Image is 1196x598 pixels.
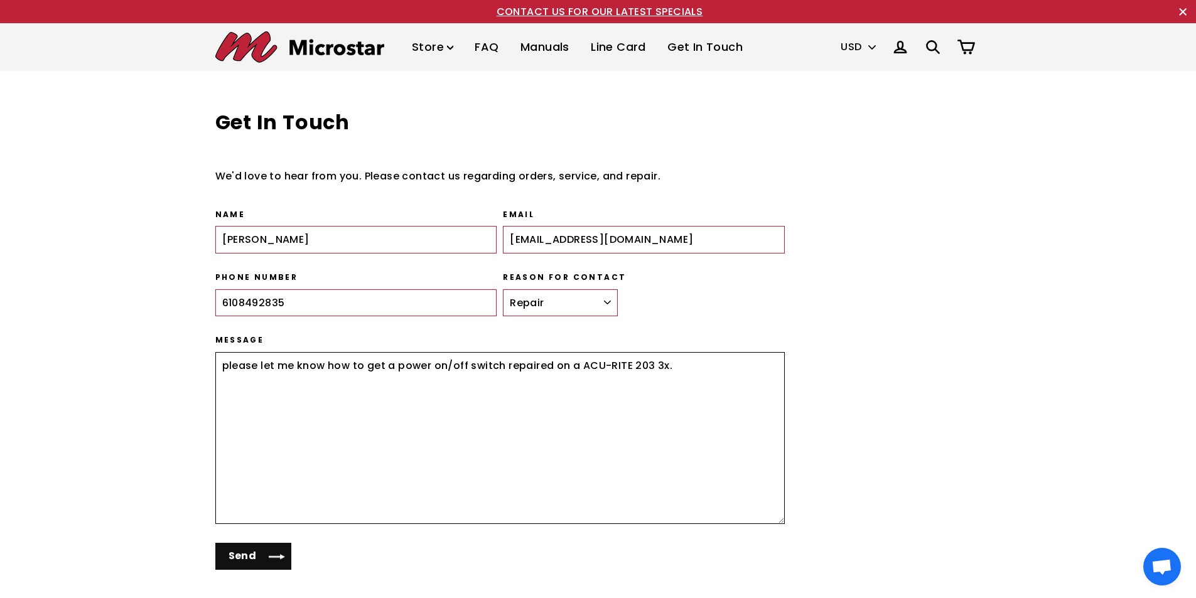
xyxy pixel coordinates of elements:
a: Get In Touch [658,29,752,66]
a: Line Card [581,29,655,66]
a: Open chat [1143,548,1181,585]
label: Name [215,210,497,220]
ul: Primary [402,29,752,66]
label: Reason for contact [503,272,785,283]
div: We'd love to hear from you. Please contact us regarding orders, service, and repair. [215,168,785,184]
a: FAQ [465,29,508,66]
label: Phone number [215,272,497,283]
label: Email [503,210,785,220]
img: Microstar Electronics [215,31,384,63]
a: CONTACT US FOR OUR LATEST SPECIALS [497,4,703,19]
a: Manuals [511,29,579,66]
a: Store [402,29,463,66]
label: Message [215,335,785,346]
input: Send [215,543,292,570]
h1: Get In Touch [215,109,785,137]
